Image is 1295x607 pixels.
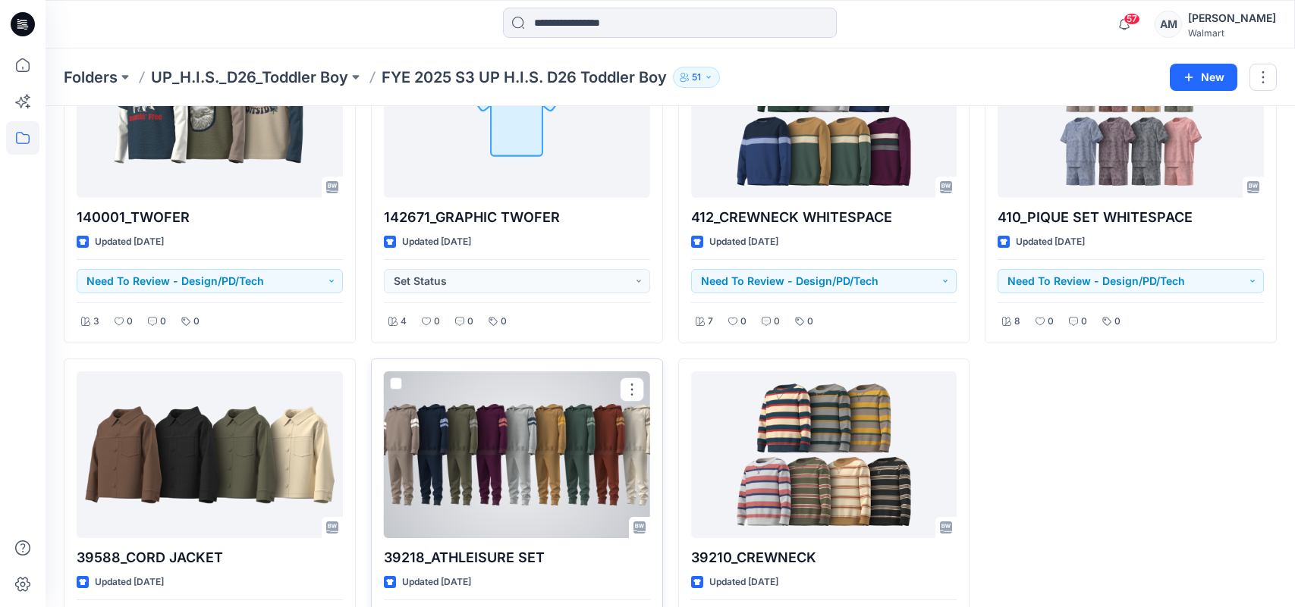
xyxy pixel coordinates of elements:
a: 39218_ATHLEISURE SET [384,371,650,538]
p: Updated [DATE] [709,574,778,590]
p: 0 [807,314,813,330]
p: 0 [1048,314,1054,330]
a: 410_PIQUE SET WHITESPACE [998,31,1264,198]
a: 142671_GRAPHIC TWOFER [384,31,650,198]
p: 0 [193,314,200,330]
p: 7 [708,314,713,330]
p: 412_CREWNECK WHITESPACE [691,207,957,228]
button: 51 [673,67,720,88]
p: 8 [1014,314,1020,330]
p: FYE 2025 S3 UP H.I.S. D26 Toddler Boy [382,67,667,88]
div: Walmart [1188,27,1276,39]
p: Updated [DATE] [402,574,471,590]
a: 39588_CORD JACKET [77,371,343,538]
p: 0 [1114,314,1121,330]
p: 0 [127,314,133,330]
a: 140001_TWOFER [77,31,343,198]
p: Updated [DATE] [95,234,164,250]
p: 142671_GRAPHIC TWOFER [384,207,650,228]
p: 0 [1081,314,1087,330]
p: 4 [401,314,407,330]
p: 0 [160,314,166,330]
p: 51 [692,69,701,86]
p: 410_PIQUE SET WHITESPACE [998,207,1264,228]
a: UP_H.I.S._D26_Toddler Boy [151,67,348,88]
p: Updated [DATE] [709,234,778,250]
div: [PERSON_NAME] [1188,9,1276,27]
p: 140001_TWOFER [77,207,343,228]
p: 0 [740,314,747,330]
p: 0 [434,314,440,330]
div: AM [1155,11,1182,38]
span: 57 [1124,13,1140,25]
p: Updated [DATE] [402,234,471,250]
p: 0 [467,314,473,330]
p: 39210_CREWNECK [691,547,957,568]
a: 412_CREWNECK WHITESPACE [691,31,957,198]
p: Updated [DATE] [1016,234,1085,250]
button: New [1170,64,1237,91]
a: Folders [64,67,118,88]
a: 39210_CREWNECK [691,371,957,538]
p: Updated [DATE] [95,574,164,590]
p: 0 [501,314,507,330]
p: 3 [93,314,99,330]
p: 39218_ATHLEISURE SET [384,547,650,568]
p: 39588_CORD JACKET [77,547,343,568]
p: 0 [774,314,780,330]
